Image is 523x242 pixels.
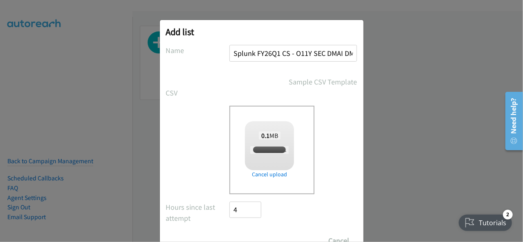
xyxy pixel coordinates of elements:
[500,89,523,153] iframe: Resource Center
[261,131,269,140] strong: 0.1
[166,87,230,98] label: CSV
[259,131,281,140] span: MB
[454,206,517,236] iframe: Checklist
[245,170,294,179] a: Cancel upload
[250,146,309,154] span: report1758773932387.csv
[166,202,230,224] label: Hours since last attempt
[289,76,357,87] a: Sample CSV Template
[166,26,357,38] h2: Add list
[166,45,230,56] label: Name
